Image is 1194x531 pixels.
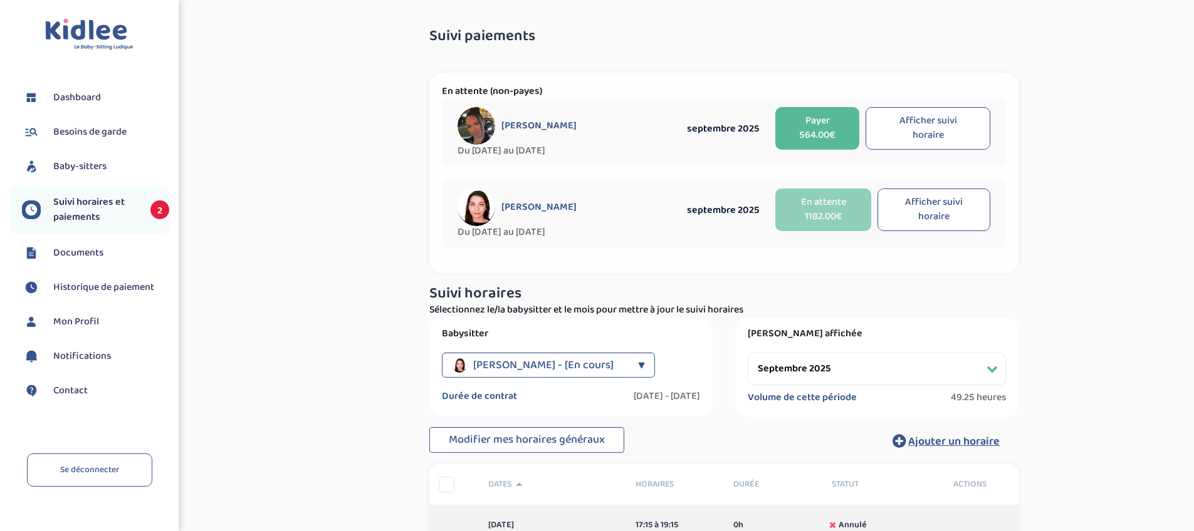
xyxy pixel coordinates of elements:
span: Modifier mes horaires généraux [449,431,605,448]
div: septembre 2025 [677,121,769,137]
img: babysitters.svg [22,157,41,176]
a: Mon Profil [22,312,169,331]
label: [DATE] - [DATE] [634,390,700,403]
img: profil.svg [22,312,41,331]
span: Mon Profil [53,314,99,329]
img: besoin.svg [22,123,41,142]
span: Horaires [636,478,715,491]
a: Besoins de garde [22,123,169,142]
label: [PERSON_NAME] affichée [748,327,1006,340]
span: [PERSON_NAME] [501,120,577,132]
button: Ajouter un horaire [874,427,1019,455]
img: dashboard.svg [22,88,41,107]
label: Volume de cette période [748,391,857,404]
img: suivihoraire.svg [22,278,41,297]
h3: Suivi horaires [429,286,1019,302]
p: En attente (non-payes) [442,85,1006,98]
span: Baby-sitters [53,159,107,174]
a: Notifications [22,347,169,366]
div: ▼ [638,353,645,378]
a: Historique de paiement [22,278,169,297]
button: En attente 1182.00€ [775,188,871,231]
a: Baby-sitters [22,157,169,176]
span: Du [DATE] au [DATE] [458,145,677,157]
button: Modifier mes horaires généraux [429,427,624,453]
label: Durée de contrat [442,390,517,403]
img: contact.svg [22,381,41,400]
label: Babysitter [442,327,700,340]
div: septembre 2025 [677,202,769,218]
span: Besoins de garde [53,125,127,140]
span: Notifications [53,349,111,364]
span: [PERSON_NAME] - [En cours] [473,353,614,378]
a: Documents [22,244,169,262]
a: Suivi horaires et paiements 2 [22,195,169,225]
img: avatar [458,107,495,145]
div: Dates [479,478,626,491]
span: 2 [150,200,169,219]
span: Du [DATE] au [DATE] [458,226,677,239]
a: Contact [22,381,169,400]
p: Sélectionnez le/la babysitter et le mois pour mettre à jour le suivi horaires [429,302,1019,317]
span: Ajouter un horaire [908,433,1000,450]
button: Afficher suivi horaire [866,107,990,150]
span: Contact [53,383,88,398]
div: Durée [724,478,822,491]
span: 49.25 heures [951,391,1006,404]
img: notification.svg [22,347,41,366]
span: Suivi horaires et paiements [53,195,138,225]
span: Documents [53,245,103,260]
button: Afficher suivi horaire [877,188,991,231]
a: Dashboard [22,88,169,107]
img: logo.svg [45,19,134,51]
span: [PERSON_NAME] [501,201,577,214]
div: Actions [921,478,1019,491]
span: Historique de paiement [53,280,154,295]
img: avatar [458,188,495,226]
img: avatar_chermat-thania_2023_12_07_23_40_45.png [452,358,467,373]
div: Statut [822,478,921,491]
span: Suivi paiements [429,28,535,44]
span: Dashboard [53,90,101,105]
button: Payer 564.00€ [775,107,859,150]
img: suivihoraire.svg [22,200,41,219]
a: Se déconnecter [27,453,152,487]
img: documents.svg [22,244,41,262]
